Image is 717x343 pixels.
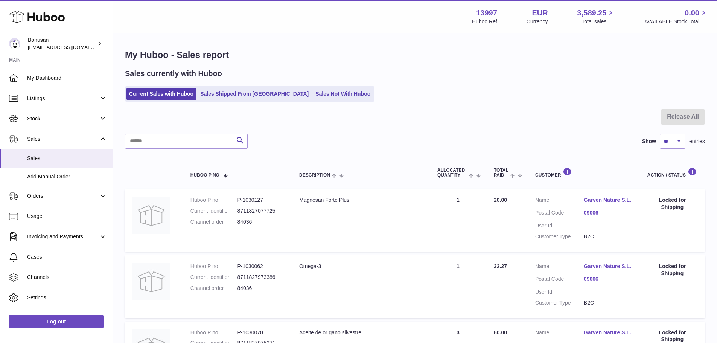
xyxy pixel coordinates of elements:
[584,197,632,204] a: Garven Nature S.L.
[642,138,656,145] label: Show
[584,263,632,270] a: Garven Nature S.L.
[527,18,548,25] div: Currency
[299,263,422,270] div: Omega-3
[647,197,697,211] div: Locked for Shipping
[27,192,99,200] span: Orders
[237,329,284,336] dd: P-1030070
[535,233,584,240] dt: Customer Type
[685,8,699,18] span: 0.00
[584,209,632,216] a: 09006
[125,69,222,79] h2: Sales currently with Huboo
[299,173,330,178] span: Description
[190,197,237,204] dt: Huboo P no
[27,173,107,180] span: Add Manual Order
[237,207,284,215] dd: 8711827077725
[430,255,486,318] td: 1
[27,95,99,102] span: Listings
[494,329,507,335] span: 60.00
[647,263,697,277] div: Locked for Shipping
[28,37,96,51] div: Bonusan
[437,168,467,178] span: ALLOCATED Quantity
[644,8,708,25] a: 0.00 AVAILABLE Stock Total
[27,155,107,162] span: Sales
[647,168,697,178] div: Action / Status
[9,315,104,328] a: Log out
[27,294,107,301] span: Settings
[126,88,196,100] a: Current Sales with Huboo
[237,285,284,292] dd: 84036
[584,276,632,283] a: 09006
[237,218,284,226] dd: 84036
[27,274,107,281] span: Channels
[299,329,422,336] div: Aceite de or gano silvestre
[535,222,584,229] dt: User Id
[132,197,170,234] img: no-photo.jpg
[190,173,219,178] span: Huboo P no
[494,168,508,178] span: Total paid
[198,88,311,100] a: Sales Shipped From [GEOGRAPHIC_DATA]
[27,136,99,143] span: Sales
[237,197,284,204] dd: P-1030127
[27,115,99,122] span: Stock
[472,18,497,25] div: Huboo Ref
[584,329,632,336] a: Garven Nature S.L.
[535,197,584,206] dt: Name
[476,8,497,18] strong: 13997
[535,288,584,296] dt: User Id
[190,207,237,215] dt: Current identifier
[535,168,632,178] div: Customer
[299,197,422,204] div: Magnesan Forte Plus
[190,263,237,270] dt: Huboo P no
[430,189,486,252] td: 1
[190,274,237,281] dt: Current identifier
[535,329,584,338] dt: Name
[190,329,237,336] dt: Huboo P no
[582,18,615,25] span: Total sales
[535,299,584,306] dt: Customer Type
[27,233,99,240] span: Invoicing and Payments
[28,44,111,50] span: [EMAIL_ADDRESS][DOMAIN_NAME]
[190,285,237,292] dt: Channel order
[27,75,107,82] span: My Dashboard
[535,276,584,285] dt: Postal Code
[535,209,584,218] dt: Postal Code
[27,213,107,220] span: Usage
[190,218,237,226] dt: Channel order
[494,197,507,203] span: 20.00
[27,253,107,261] span: Cases
[584,299,632,306] dd: B2C
[313,88,373,100] a: Sales Not With Huboo
[584,233,632,240] dd: B2C
[577,8,607,18] span: 3,589.25
[237,274,284,281] dd: 8711827973386
[9,38,20,49] img: internalAdmin-13997@internal.huboo.com
[132,263,170,300] img: no-photo.jpg
[494,263,507,269] span: 32.27
[577,8,615,25] a: 3,589.25 Total sales
[644,18,708,25] span: AVAILABLE Stock Total
[125,49,705,61] h1: My Huboo - Sales report
[535,263,584,272] dt: Name
[532,8,548,18] strong: EUR
[689,138,705,145] span: entries
[237,263,284,270] dd: P-1030062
